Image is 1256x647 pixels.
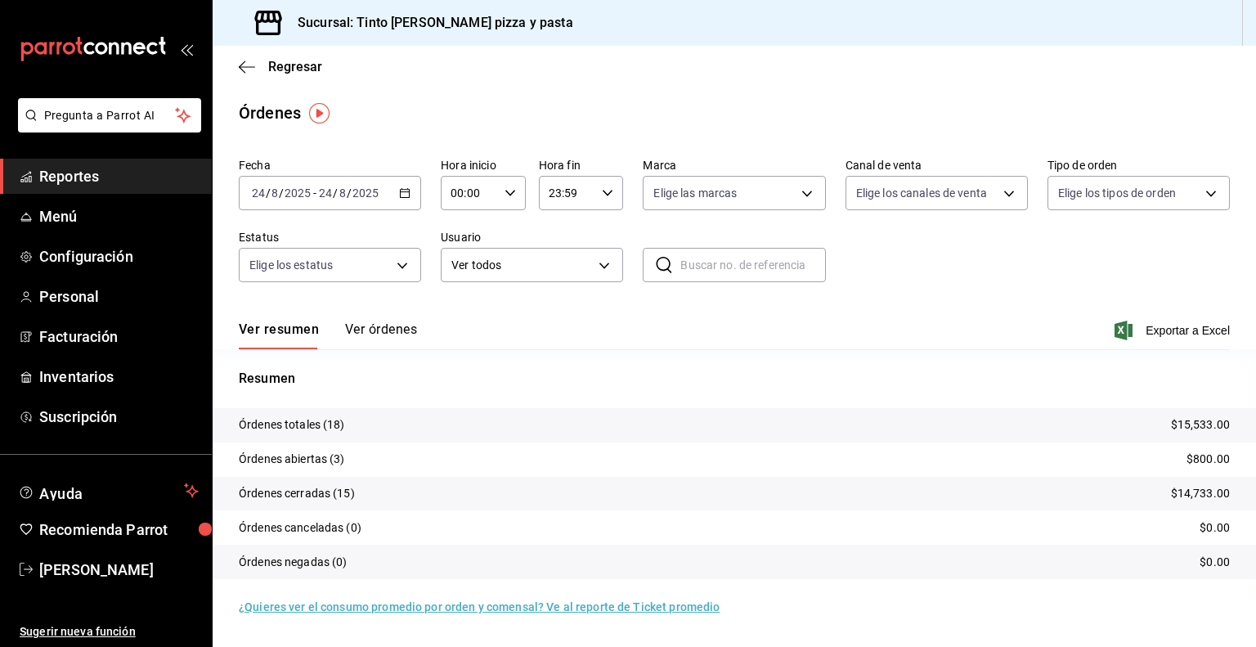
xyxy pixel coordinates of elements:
[279,186,284,200] span: /
[239,485,355,502] p: Órdenes cerradas (15)
[239,160,421,171] label: Fecha
[39,406,199,428] span: Suscripción
[20,623,199,640] span: Sugerir nueva función
[352,186,379,200] input: ----
[271,186,279,200] input: --
[39,519,199,541] span: Recomienda Parrot
[239,369,1230,389] p: Resumen
[680,249,825,281] input: Buscar no. de referencia
[333,186,338,200] span: /
[285,13,573,33] h3: Sucursal: Tinto [PERSON_NAME] pizza y pasta
[239,321,319,349] button: Ver resumen
[653,185,737,201] span: Elige las marcas
[1186,451,1230,468] p: $800.00
[309,103,330,124] img: Tooltip marker
[239,321,417,349] div: navigation tabs
[251,186,266,200] input: --
[239,416,345,434] p: Órdenes totales (18)
[39,326,199,348] span: Facturación
[39,481,177,501] span: Ayuda
[539,160,624,171] label: Hora fin
[44,107,176,124] span: Pregunta a Parrot AI
[268,59,322,74] span: Regresar
[39,165,199,187] span: Reportes
[284,186,312,200] input: ----
[441,231,623,243] label: Usuario
[1171,416,1230,434] p: $15,533.00
[441,160,526,171] label: Hora inicio
[266,186,271,200] span: /
[239,554,348,571] p: Órdenes negadas (0)
[1200,519,1230,537] p: $0.00
[39,205,199,227] span: Menú
[1058,185,1176,201] span: Elige los tipos de orden
[180,43,193,56] button: open_drawer_menu
[1200,554,1230,571] p: $0.00
[846,160,1028,171] label: Canal de venta
[239,519,361,537] p: Órdenes canceladas (0)
[239,59,322,74] button: Regresar
[18,98,201,133] button: Pregunta a Parrot AI
[239,600,720,613] a: ¿Quieres ver el consumo promedio por orden y comensal? Ve al reporte de Ticket promedio
[451,257,593,274] span: Ver todos
[239,101,301,125] div: Órdenes
[249,257,333,273] span: Elige los estatus
[239,451,345,468] p: Órdenes abiertas (3)
[339,186,347,200] input: --
[856,185,987,201] span: Elige los canales de venta
[239,231,421,243] label: Estatus
[313,186,316,200] span: -
[345,321,417,349] button: Ver órdenes
[347,186,352,200] span: /
[1118,321,1230,340] button: Exportar a Excel
[643,160,825,171] label: Marca
[1047,160,1230,171] label: Tipo de orden
[1171,485,1230,502] p: $14,733.00
[39,245,199,267] span: Configuración
[39,285,199,308] span: Personal
[39,559,199,581] span: [PERSON_NAME]
[11,119,201,136] a: Pregunta a Parrot AI
[318,186,333,200] input: --
[39,366,199,388] span: Inventarios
